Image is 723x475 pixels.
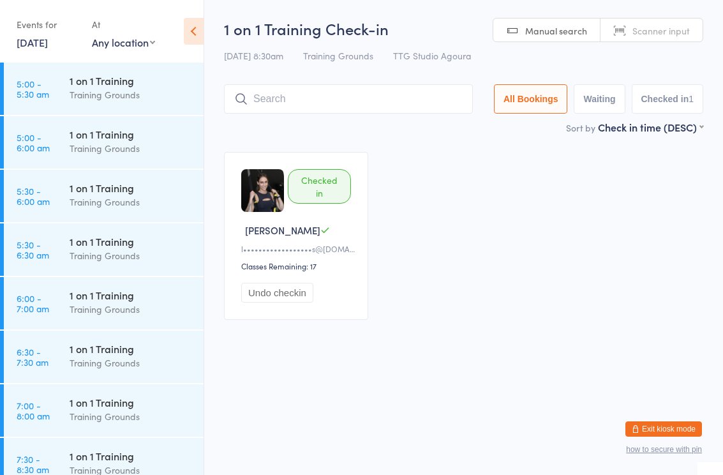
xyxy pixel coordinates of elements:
[224,18,703,39] h2: 1 on 1 Training Check-in
[17,454,49,474] time: 7:30 - 8:30 am
[70,141,193,156] div: Training Grounds
[70,127,193,141] div: 1 on 1 Training
[245,223,320,237] span: [PERSON_NAME]
[241,260,355,271] div: Classes Remaining: 17
[70,73,193,87] div: 1 on 1 Training
[4,170,204,222] a: 5:30 -6:00 am1 on 1 TrainingTraining Grounds
[17,35,48,49] a: [DATE]
[626,445,702,454] button: how to secure with pin
[70,195,193,209] div: Training Grounds
[17,79,49,99] time: 5:00 - 5:30 am
[566,121,595,134] label: Sort by
[632,84,704,114] button: Checked in1
[17,347,48,367] time: 6:30 - 7:30 am
[689,94,694,104] div: 1
[17,14,79,35] div: Events for
[70,356,193,370] div: Training Grounds
[574,84,625,114] button: Waiting
[4,116,204,169] a: 5:00 -6:00 am1 on 1 TrainingTraining Grounds
[303,49,373,62] span: Training Grounds
[241,283,313,303] button: Undo checkin
[70,87,193,102] div: Training Grounds
[4,277,204,329] a: 6:00 -7:00 am1 on 1 TrainingTraining Grounds
[70,181,193,195] div: 1 on 1 Training
[70,342,193,356] div: 1 on 1 Training
[393,49,471,62] span: TTG Studio Agoura
[224,84,473,114] input: Search
[70,302,193,317] div: Training Grounds
[288,169,351,204] div: Checked in
[4,384,204,437] a: 7:00 -8:00 am1 on 1 TrainingTraining Grounds
[92,35,155,49] div: Any location
[17,132,50,153] time: 5:00 - 6:00 am
[4,331,204,383] a: 6:30 -7:30 am1 on 1 TrainingTraining Grounds
[494,84,568,114] button: All Bookings
[598,120,703,134] div: Check in time (DESC)
[17,293,49,313] time: 6:00 - 7:00 am
[70,449,193,463] div: 1 on 1 Training
[625,421,702,437] button: Exit kiosk mode
[70,234,193,248] div: 1 on 1 Training
[17,239,49,260] time: 5:30 - 6:30 am
[70,288,193,302] div: 1 on 1 Training
[525,24,587,37] span: Manual search
[17,400,50,421] time: 7:00 - 8:00 am
[224,49,283,62] span: [DATE] 8:30am
[632,24,690,37] span: Scanner input
[70,248,193,263] div: Training Grounds
[70,409,193,424] div: Training Grounds
[70,395,193,409] div: 1 on 1 Training
[4,63,204,115] a: 5:00 -5:30 am1 on 1 TrainingTraining Grounds
[17,186,50,206] time: 5:30 - 6:00 am
[92,14,155,35] div: At
[241,169,284,212] img: image1720831959.png
[241,243,355,254] div: l••••••••••••••••••s@[DOMAIN_NAME]
[4,223,204,276] a: 5:30 -6:30 am1 on 1 TrainingTraining Grounds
